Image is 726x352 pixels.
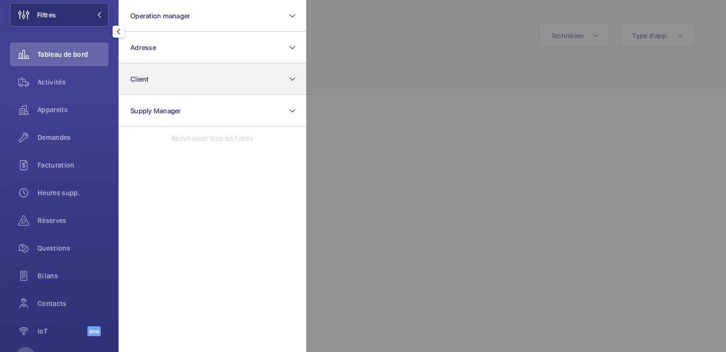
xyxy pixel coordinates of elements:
button: Filtres [10,3,109,27]
span: Contacts [38,299,109,308]
span: Demandes [38,132,109,142]
span: Questions [38,243,109,253]
span: Beta [87,326,101,336]
span: Activités [38,77,109,87]
span: Heures supp. [38,188,109,198]
span: Bilans [38,271,109,281]
span: Appareils [38,105,109,115]
span: Facturation [38,160,109,170]
span: IoT [38,326,87,336]
span: Réserves [38,216,109,225]
span: Tableau de bord [38,49,109,59]
span: Filtres [37,10,56,20]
